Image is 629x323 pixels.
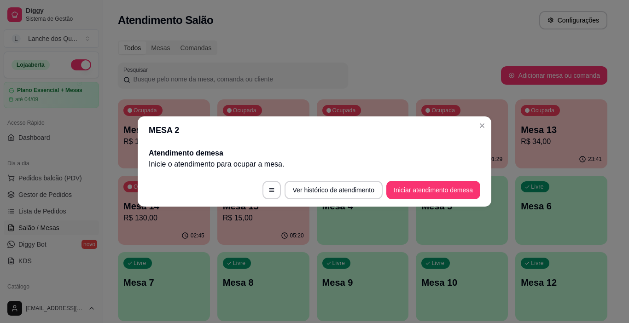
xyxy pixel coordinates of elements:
h2: Atendimento de mesa [149,148,480,159]
button: Close [475,118,489,133]
button: Ver histórico de atendimento [285,181,383,199]
button: Iniciar atendimento demesa [386,181,480,199]
header: MESA 2 [138,116,491,144]
p: Inicie o atendimento para ocupar a mesa . [149,159,480,170]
